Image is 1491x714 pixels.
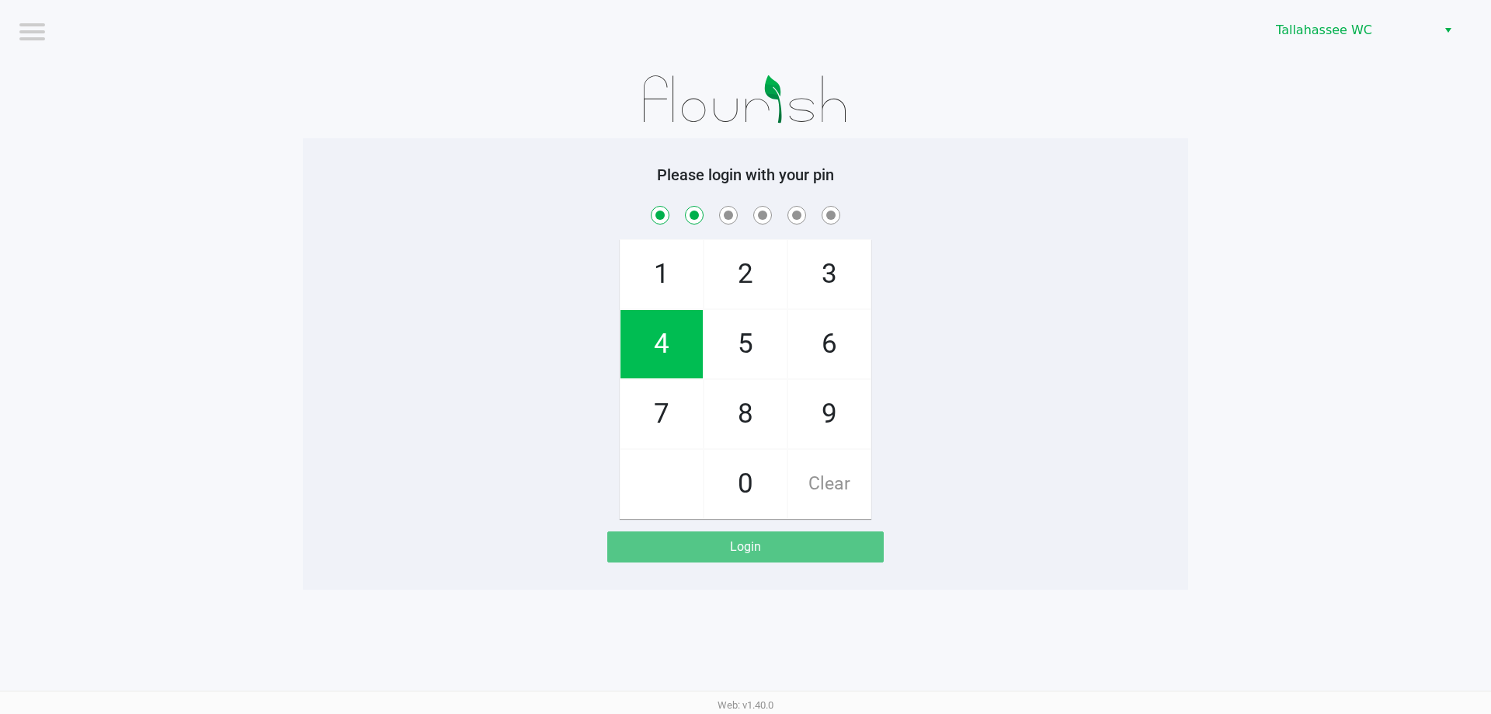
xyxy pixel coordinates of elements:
span: Clear [788,450,871,518]
span: 2 [704,240,787,308]
span: 8 [704,380,787,448]
button: Select [1437,16,1459,44]
span: 5 [704,310,787,378]
span: 1 [620,240,703,308]
span: 7 [620,380,703,448]
span: 0 [704,450,787,518]
span: 6 [788,310,871,378]
span: Tallahassee WC [1276,21,1427,40]
span: 9 [788,380,871,448]
span: 4 [620,310,703,378]
span: 3 [788,240,871,308]
span: Web: v1.40.0 [718,699,773,711]
h5: Please login with your pin [315,165,1176,184]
